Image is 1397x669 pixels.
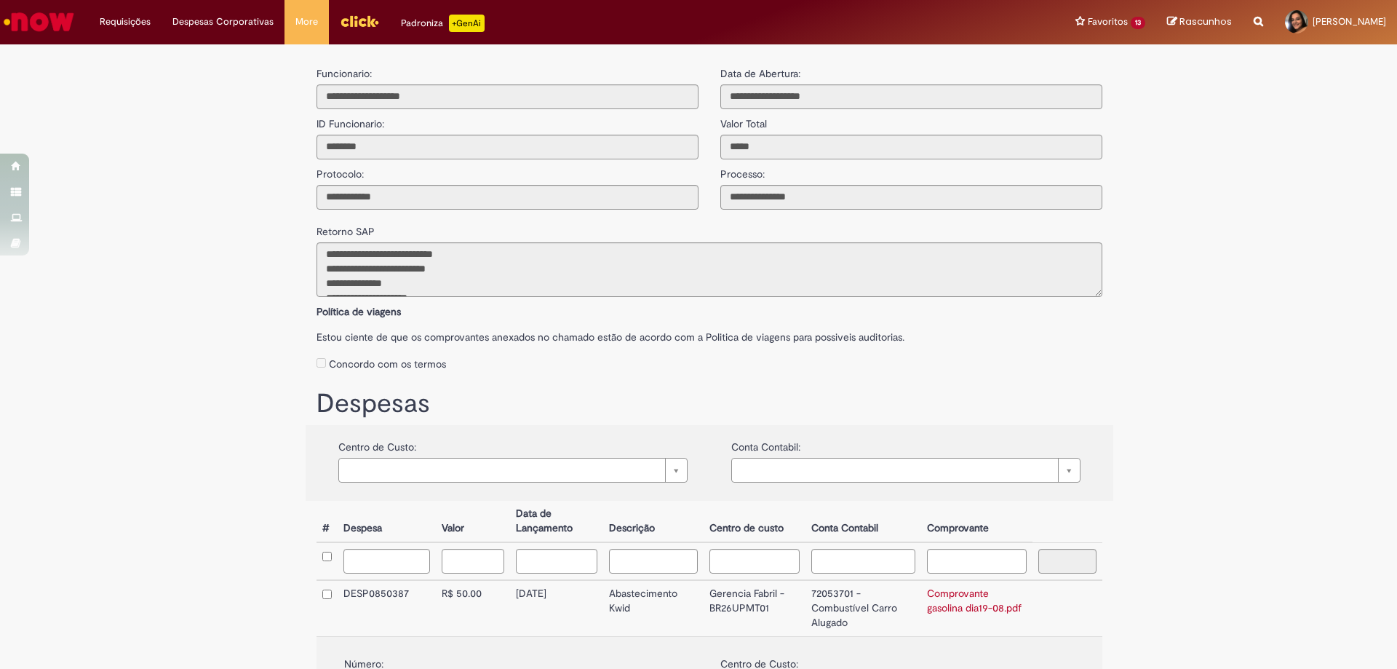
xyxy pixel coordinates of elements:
label: Estou ciente de que os comprovantes anexados no chamado estão de acordo com a Politica de viagens... [317,322,1102,344]
th: Data de Lançamento [510,501,603,542]
span: Favoritos [1088,15,1128,29]
td: Abastecimento Kwid [603,580,704,636]
label: Conta Contabil: [731,432,800,454]
th: Comprovante [921,501,1032,542]
span: More [295,15,318,29]
a: Limpar campo {0} [338,458,688,483]
th: # [317,501,338,542]
h1: Despesas [317,389,1102,419]
span: 13 [1131,17,1145,29]
a: Limpar campo {0} [731,458,1080,483]
td: Gerencia Fabril - BR26UPMT01 [704,580,805,636]
label: Funcionario: [317,66,372,81]
img: ServiceNow [1,7,76,36]
span: Rascunhos [1179,15,1232,28]
label: Processo: [720,159,765,181]
label: ID Funcionario: [317,109,384,131]
span: [PERSON_NAME] [1313,15,1386,28]
label: Data de Abertura: [720,66,800,81]
img: click_logo_yellow_360x200.png [340,10,379,32]
th: Despesa [338,501,436,542]
label: Valor Total [720,109,767,131]
span: Requisições [100,15,151,29]
label: Protocolo: [317,159,364,181]
a: Rascunhos [1167,15,1232,29]
a: Comprovante gasolina dia19-08.pdf [927,587,1022,614]
th: Conta Contabil [805,501,921,542]
td: 72053701 - Combustível Carro Alugado [805,580,921,636]
label: Centro de Custo: [338,432,416,454]
th: Centro de custo [704,501,805,542]
td: R$ 50.00 [436,580,510,636]
p: +GenAi [449,15,485,32]
b: Política de viagens [317,305,401,318]
th: Valor [436,501,510,542]
label: Retorno SAP [317,217,375,239]
div: Padroniza [401,15,485,32]
th: Descrição [603,501,704,542]
td: [DATE] [510,580,603,636]
td: DESP0850387 [338,580,436,636]
td: Comprovante gasolina dia19-08.pdf [921,580,1032,636]
span: Despesas Corporativas [172,15,274,29]
label: Concordo com os termos [329,357,446,371]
